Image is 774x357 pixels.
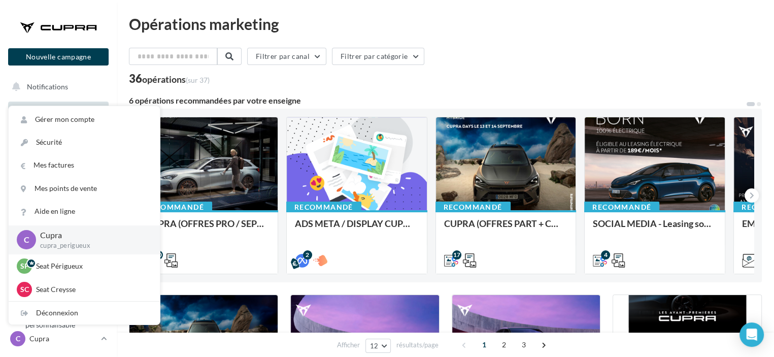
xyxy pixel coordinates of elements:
[435,202,511,213] div: Recommandé
[186,76,210,84] span: (sur 37)
[29,334,97,344] p: Cupra
[9,154,160,177] a: Mes factures
[6,279,111,300] a: Calendrier
[9,131,160,154] a: Sécurité
[40,230,144,241] p: Cupra
[337,340,360,350] span: Afficher
[452,250,461,259] div: 17
[9,302,160,324] div: Déconnexion
[40,241,144,250] p: cupra_perigueux
[370,342,379,350] span: 12
[247,48,326,65] button: Filtrer par canal
[6,102,111,123] a: Opérations
[6,178,111,200] a: SMS unitaire
[36,284,148,295] p: Seat Creysse
[739,322,764,347] div: Open Intercom Messenger
[36,261,148,271] p: Seat Périgueux
[365,339,391,353] button: 12
[129,73,210,84] div: 36
[137,202,212,213] div: Recommandé
[20,284,29,295] span: SC
[9,177,160,200] a: Mes points de vente
[6,304,111,334] a: PLV et print personnalisable
[516,337,532,353] span: 3
[303,250,312,259] div: 2
[6,76,107,98] button: Notifications
[129,96,746,105] div: 6 opérations recommandées par votre enseigne
[16,334,20,344] span: C
[142,75,210,84] div: opérations
[9,200,160,223] a: Aide en ligne
[444,218,568,239] div: CUPRA (OFFRES PART + CUPRA DAYS / SEPT) - SOCIAL MEDIA
[295,218,419,239] div: ADS META / DISPLAY CUPRA DAYS Septembre 2025
[396,340,439,350] span: résultats/page
[129,16,762,31] div: Opérations marketing
[8,329,109,348] a: C Cupra
[593,218,717,239] div: SOCIAL MEDIA - Leasing social électrique - CUPRA Born
[20,261,29,271] span: SP
[601,250,610,259] div: 4
[6,229,111,250] a: Contacts
[6,126,111,148] a: Boîte de réception
[6,153,111,174] a: Visibilité en ligne
[496,337,512,353] span: 2
[584,202,659,213] div: Recommandé
[146,218,270,239] div: CUPRA (OFFRES PRO / SEPT) - SOCIAL MEDIA
[8,48,109,66] button: Nouvelle campagne
[27,82,68,91] span: Notifications
[476,337,492,353] span: 1
[286,202,361,213] div: Recommandé
[6,203,111,224] a: Campagnes
[9,108,160,131] a: Gérer mon compte
[6,254,111,275] a: Médiathèque
[24,234,29,246] span: C
[332,48,424,65] button: Filtrer par catégorie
